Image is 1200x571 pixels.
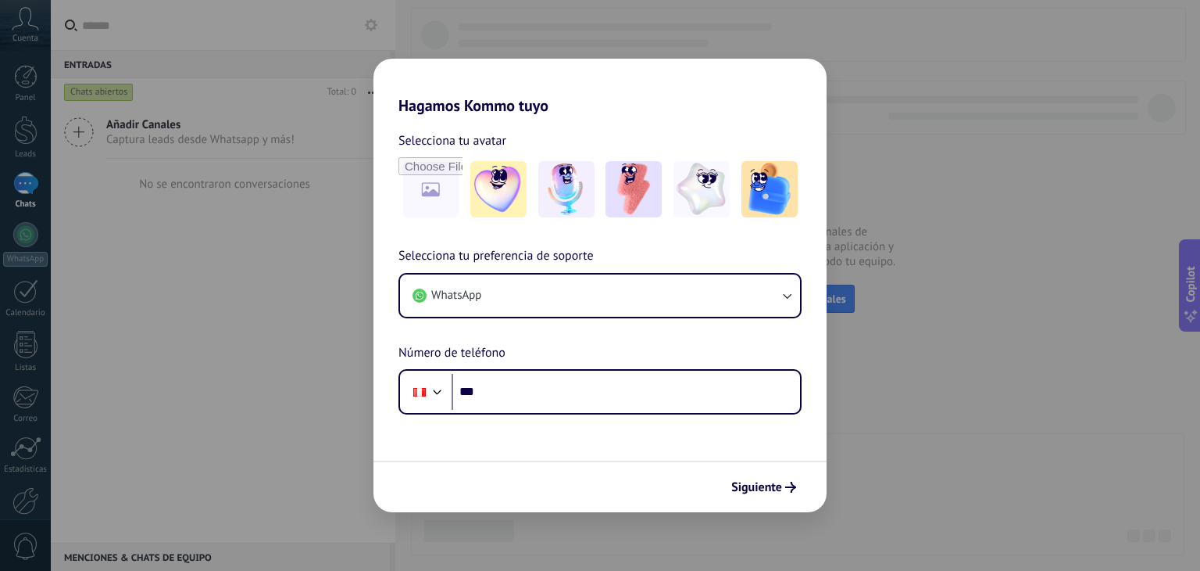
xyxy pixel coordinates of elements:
img: -4.jpeg [673,161,730,217]
div: Peru: + 51 [405,375,434,408]
img: -5.jpeg [741,161,798,217]
img: -3.jpeg [605,161,662,217]
span: WhatsApp [431,288,481,303]
span: Número de teléfono [398,343,505,364]
button: WhatsApp [400,275,800,317]
img: -2.jpeg [538,161,595,217]
button: Siguiente [724,474,803,501]
img: -1.jpeg [470,161,527,217]
h2: Hagamos Kommo tuyo [373,59,827,115]
span: Siguiente [731,482,782,493]
span: Selecciona tu preferencia de soporte [398,246,594,267]
span: Selecciona tu avatar [398,131,506,151]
